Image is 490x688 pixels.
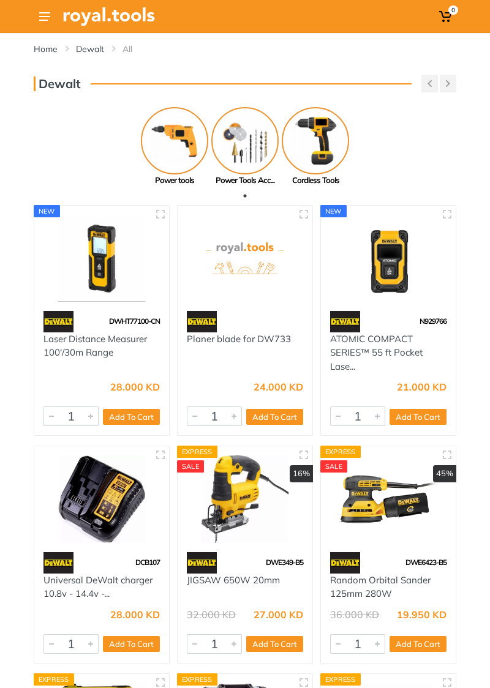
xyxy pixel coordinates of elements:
[34,43,456,55] nav: breadcrumb
[405,558,447,567] span: DWE6423-B5
[397,610,447,619] div: 19.950 KD
[63,7,155,26] img: Royal Tools Logo
[390,636,447,652] button: Add To Cart
[43,311,73,332] img: 45.webp
[177,460,204,473] div: SALE
[330,215,447,302] img: Royal Tools - ATOMIC COMPACT SERIES™ 55 ft Pocket Laser Distance Measurer
[266,558,303,567] span: DWE349-B5
[320,205,347,217] div: new
[330,455,447,542] img: Royal Tools - Random Orbital Sander 125mm 280W
[110,382,160,392] div: 28.000 KD
[187,311,217,332] img: 45.webp
[211,107,279,174] img: Royal - Power Tools Accessories
[141,107,208,174] img: Royal - Power tools
[448,6,458,15] span: 0
[187,610,236,619] div: 32.000 KD
[246,636,303,652] button: Add To Cart
[187,455,303,542] img: Royal Tools - JIGSAW 650W 20mm
[281,107,351,187] a: Cordless Tools
[140,174,210,187] div: Power tools
[140,107,210,187] a: Power tools
[330,552,360,574] img: 45.webp
[34,77,81,91] h3: Dewalt
[123,43,151,55] li: All
[34,205,60,217] div: new
[177,446,217,458] div: Express
[43,552,73,574] img: 45.webp
[177,673,217,686] div: Express
[103,636,160,652] button: Add To Cart
[254,382,303,392] div: 24.000 KD
[290,465,313,482] div: 16%
[239,190,251,202] button: 1 of 1
[43,455,160,542] img: Royal Tools - Universal DeWalt charger 10.8v - 14.4v - 18v
[320,460,347,473] div: SALE
[330,610,379,619] div: 36.000 KD
[390,409,447,425] button: Add To Cart
[210,107,281,187] a: Power Tools Acc...
[34,673,74,686] div: Express
[76,43,104,55] a: Dewalt
[210,174,281,187] div: Power Tools Acc...
[282,107,349,174] img: Royal - Cordless Tools
[43,215,160,302] img: Royal Tools - Laser Distance Measurer 100'/30m Range
[34,43,58,55] a: Home
[330,574,431,600] a: Random Orbital Sander 125mm 280W
[103,409,160,425] button: Add To Cart
[187,574,280,586] a: JIGSAW 650W 20mm
[320,673,361,686] div: Express
[420,316,447,326] span: N929766
[246,409,303,425] button: Add To Cart
[330,333,423,372] a: ATOMIC COMPACT SERIES™ 55 ft Pocket Lase...
[397,382,447,392] div: 21.000 KD
[254,610,303,619] div: 27.000 KD
[135,558,160,567] span: DCB107
[330,311,360,332] img: 45.webp
[281,174,351,187] div: Cordless Tools
[110,610,160,619] div: 28.000 KD
[43,574,153,600] a: Universal DeWalt charger 10.8v - 14.4v -...
[43,333,147,359] a: Laser Distance Measurer 100'/30m Range
[433,465,456,482] div: 45%
[109,316,160,326] span: DWHT77100-CN
[320,446,361,458] div: Express
[187,333,291,345] a: Planer blade for DW733
[436,6,456,28] a: 0
[187,552,217,574] img: 45.webp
